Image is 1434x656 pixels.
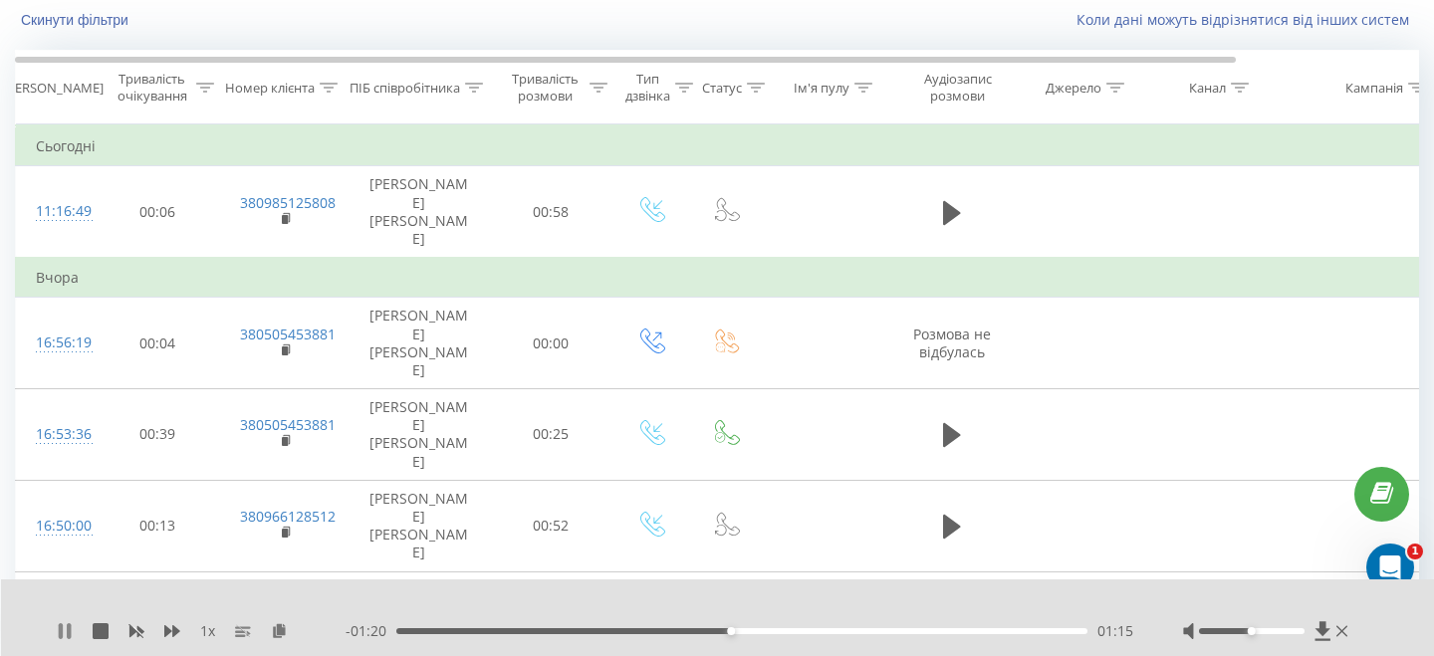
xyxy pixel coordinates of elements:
div: Статус [702,80,742,97]
div: Тривалість очікування [113,71,191,105]
td: 00:00 [489,298,613,389]
a: 380985125808 [240,193,336,212]
div: 16:56:19 [36,324,76,362]
div: Accessibility label [1248,627,1256,635]
div: Джерело [1046,80,1101,97]
span: 1 x [200,621,215,641]
div: Канал [1189,80,1226,97]
div: Accessibility label [727,627,735,635]
td: 00:52 [489,480,613,571]
div: Номер клієнта [225,80,315,97]
div: 16:50:00 [36,507,76,546]
td: 00:25 [489,389,613,481]
div: Кампанія [1345,80,1403,97]
span: 01:15 [1097,621,1133,641]
td: 00:58 [489,166,613,258]
td: [PERSON_NAME] [PERSON_NAME] [350,298,489,389]
button: Скинути фільтри [15,11,138,29]
div: [PERSON_NAME] [3,80,104,97]
td: 00:04 [96,298,220,389]
span: Розмова не відбулась [913,325,991,361]
iframe: Intercom live chat [1366,544,1414,591]
td: [PERSON_NAME] [PERSON_NAME] [350,166,489,258]
a: 380505453881 [240,325,336,343]
td: 00:13 [96,480,220,571]
span: - 01:20 [346,621,396,641]
div: 11:16:49 [36,192,76,231]
a: 380966128512 [240,507,336,526]
a: Коли дані можуть відрізнятися вiд інших систем [1076,10,1419,29]
td: 00:39 [96,389,220,481]
a: 380505453881 [240,415,336,434]
div: ПІБ співробітника [350,80,460,97]
span: 1 [1407,544,1423,559]
td: [PERSON_NAME] [PERSON_NAME] [350,389,489,481]
td: [PERSON_NAME] [PERSON_NAME] [350,480,489,571]
div: Аудіозапис розмови [909,71,1006,105]
div: 16:53:36 [36,415,76,454]
td: 00:06 [96,166,220,258]
div: Ім'я пулу [794,80,849,97]
div: Тип дзвінка [625,71,670,105]
div: Тривалість розмови [506,71,585,105]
